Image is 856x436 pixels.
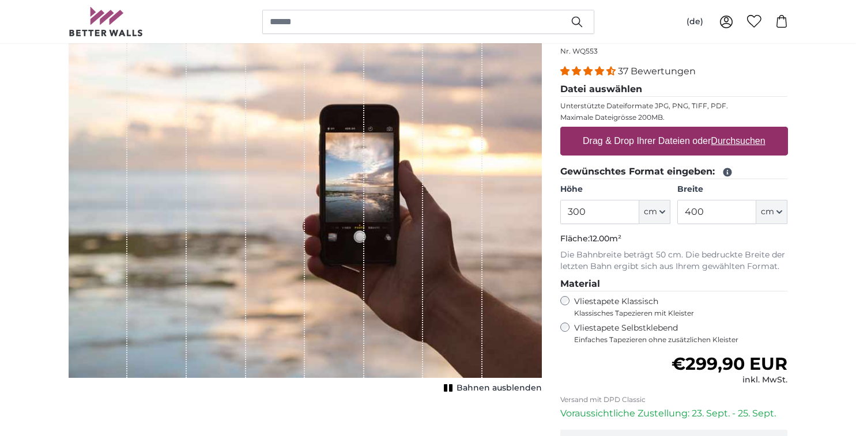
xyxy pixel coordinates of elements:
p: Die Bahnbreite beträgt 50 cm. Die bedruckte Breite der letzten Bahn ergibt sich aus Ihrem gewählt... [560,249,788,272]
span: Einfaches Tapezieren ohne zusätzlichen Kleister [574,335,788,344]
img: Betterwalls [69,7,144,36]
button: cm [639,200,670,224]
p: Maximale Dateigrösse 200MB. [560,113,788,122]
legend: Datei auswählen [560,82,788,97]
span: cm [644,206,657,218]
p: Fläche: [560,233,788,245]
span: 12.00m² [590,233,621,244]
legend: Gewünschtes Format eingeben: [560,165,788,179]
button: Bahnen ausblenden [440,380,542,396]
span: cm [761,206,774,218]
p: Unterstützte Dateiformate JPG, PNG, TIFF, PDF. [560,101,788,111]
span: 4.32 stars [560,66,618,77]
label: Vliestapete Selbstklebend [574,323,788,344]
label: Vliestapete Klassisch [574,296,778,318]
button: (de) [677,12,712,32]
label: Höhe [560,184,670,195]
u: Durchsuchen [711,136,765,146]
div: 1 of 1 [69,23,542,396]
button: cm [756,200,787,224]
span: 37 Bewertungen [618,66,696,77]
label: Breite [677,184,787,195]
div: inkl. MwSt. [672,374,787,386]
label: Drag & Drop Ihrer Dateien oder [578,130,770,153]
span: €299,90 EUR [672,353,787,374]
span: Klassisches Tapezieren mit Kleister [574,309,778,318]
p: Voraussichtliche Zustellung: 23. Sept. - 25. Sept. [560,407,788,420]
span: Nr. WQ553 [560,47,598,55]
legend: Material [560,277,788,291]
p: Versand mit DPD Classic [560,395,788,404]
span: Bahnen ausblenden [457,382,542,394]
